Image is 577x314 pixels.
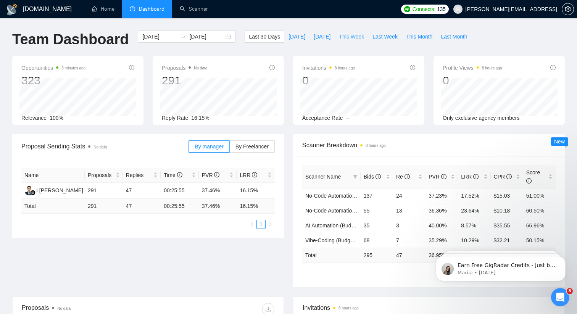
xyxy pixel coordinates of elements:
[425,233,458,248] td: 35.29%
[256,220,266,229] li: 1
[506,174,512,179] span: info-circle
[237,183,275,199] td: 16.15%
[268,222,272,227] span: right
[129,65,134,70] span: info-circle
[425,218,458,233] td: 40.00%
[305,174,341,180] span: Scanner Name
[551,288,569,306] iframe: Intercom live chat
[180,34,186,40] span: swap-right
[21,199,85,214] td: Total
[93,145,107,149] span: No data
[177,172,182,177] span: info-circle
[202,172,220,178] span: PVR
[85,183,123,199] td: 291
[458,188,490,203] td: 17.52%
[491,233,523,248] td: $32.21
[567,288,573,294] span: 8
[263,306,274,312] span: download
[376,174,381,179] span: info-circle
[393,188,425,203] td: 24
[162,73,207,88] div: 291
[339,32,364,41] span: This Week
[550,65,556,70] span: info-circle
[425,188,458,203] td: 37.23%
[562,6,574,12] a: setting
[437,31,471,43] button: Last Month
[12,31,129,48] h1: Team Dashboard
[302,140,556,150] span: Scanner Breakdown
[461,174,479,180] span: LRR
[88,171,114,179] span: Proposals
[162,115,188,121] span: Reply Rate
[393,248,425,262] td: 47
[161,183,199,199] td: 00:25:55
[162,63,207,72] span: Proposals
[303,303,555,312] span: Invitations
[413,5,435,13] span: Connects:
[126,171,152,179] span: Replies
[249,32,280,41] span: Last 30 Days
[21,115,47,121] span: Relevance
[305,237,370,243] a: Vibe-Coding (Budget Filter)
[235,143,269,150] span: By Freelancer
[523,233,556,248] td: 50.15%
[372,32,398,41] span: Last Week
[245,31,284,43] button: Last 30 Days
[284,31,309,43] button: [DATE]
[24,186,34,195] img: IG
[523,188,556,203] td: 51.00%
[443,115,520,121] span: Only exclusive agency members
[368,31,402,43] button: Last Week
[346,115,350,121] span: --
[302,73,355,88] div: 0
[458,233,490,248] td: 10.29%
[443,63,502,72] span: Profile Views
[523,203,556,218] td: 60.50%
[393,203,425,218] td: 13
[302,115,343,121] span: Acceptance Rate
[85,199,123,214] td: 291
[266,220,275,229] button: right
[266,220,275,229] li: Next Page
[250,222,254,227] span: left
[123,183,161,199] td: 47
[195,143,223,150] span: By manager
[351,171,359,182] span: filter
[21,168,85,183] th: Name
[92,6,114,12] a: homeHome
[237,199,275,214] td: 16.15 %
[314,32,330,41] span: [DATE]
[180,34,186,40] span: to
[335,31,368,43] button: This Week
[123,168,161,183] th: Replies
[252,172,257,177] span: info-circle
[30,190,35,195] img: gigradar-bm.png
[361,203,393,218] td: 55
[526,169,540,184] span: Score
[491,203,523,218] td: $10.18
[443,73,502,88] div: 0
[425,203,458,218] td: 36.36%
[455,6,461,12] span: user
[302,63,355,72] span: Invitations
[402,31,437,43] button: This Month
[123,199,161,214] td: 47
[24,187,129,193] a: IGI [PERSON_NAME] [PERSON_NAME]
[21,73,85,88] div: 323
[396,174,410,180] span: Re
[554,138,565,145] span: New
[21,142,189,151] span: Proposal Sending Stats
[21,63,85,72] span: Opportunities
[361,248,393,262] td: 295
[366,143,386,148] time: 8 hours ago
[491,218,523,233] td: $35.55
[494,174,512,180] span: CPR
[257,220,265,229] a: 1
[214,172,219,177] span: info-circle
[393,233,425,248] td: 7
[164,172,182,178] span: Time
[361,233,393,248] td: 68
